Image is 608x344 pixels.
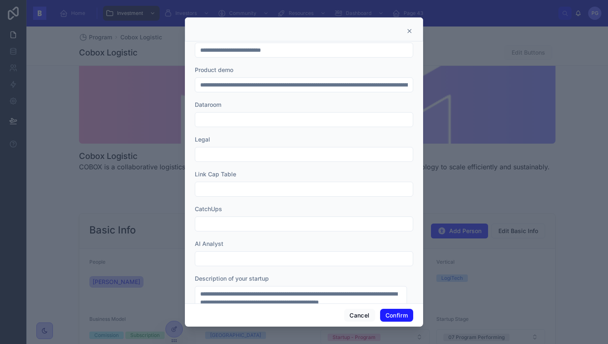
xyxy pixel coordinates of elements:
span: Dataroom [195,101,221,108]
span: Description of your startup [195,275,269,282]
button: Confirm [380,309,413,322]
span: Link Cap Table [195,171,236,178]
span: Product demo [195,66,233,73]
span: AI Analyst [195,240,223,247]
span: Legal [195,136,210,143]
button: Cancel [344,309,375,322]
span: CatchUps [195,205,222,212]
